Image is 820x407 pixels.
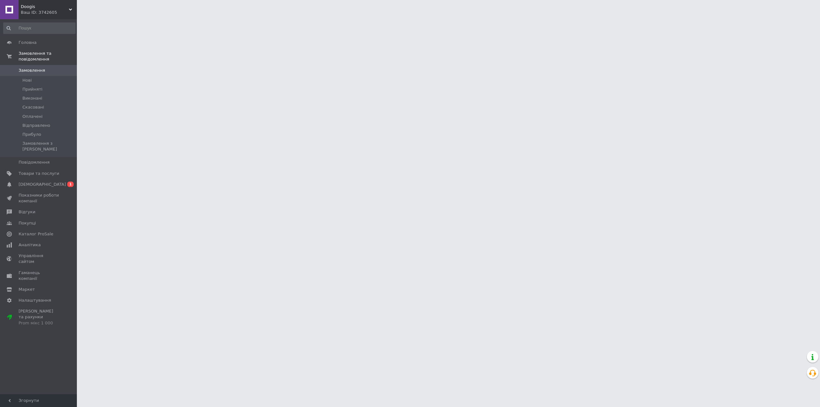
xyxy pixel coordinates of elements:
span: Замовлення та повідомлення [19,51,77,62]
span: Покупці [19,220,36,226]
span: Повідомлення [19,159,50,165]
div: Ваш ID: 3742605 [21,10,77,15]
span: Прийняті [22,86,42,92]
span: Маркет [19,287,35,292]
span: Нові [22,77,32,83]
span: [PERSON_NAME] та рахунки [19,308,59,326]
input: Пошук [3,22,76,34]
span: Відгуки [19,209,35,215]
span: Аналітика [19,242,41,248]
span: 1 [67,182,74,187]
span: Гаманець компанії [19,270,59,281]
span: Оплачені [22,114,43,119]
span: Замовлення з [PERSON_NAME] [22,141,75,152]
span: Показники роботи компанії [19,192,59,204]
span: Doogis [21,4,69,10]
span: [DEMOGRAPHIC_DATA] [19,182,66,187]
span: Прибуло [22,132,41,137]
span: Головна [19,40,37,45]
span: Виконані [22,95,42,101]
span: Каталог ProSale [19,231,53,237]
span: Відправлено [22,123,50,128]
span: Замовлення [19,68,45,73]
span: Налаштування [19,297,51,303]
div: Prom мікс 1 000 [19,320,59,326]
span: Управління сайтом [19,253,59,265]
span: Товари та послуги [19,171,59,176]
span: Скасовані [22,104,44,110]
